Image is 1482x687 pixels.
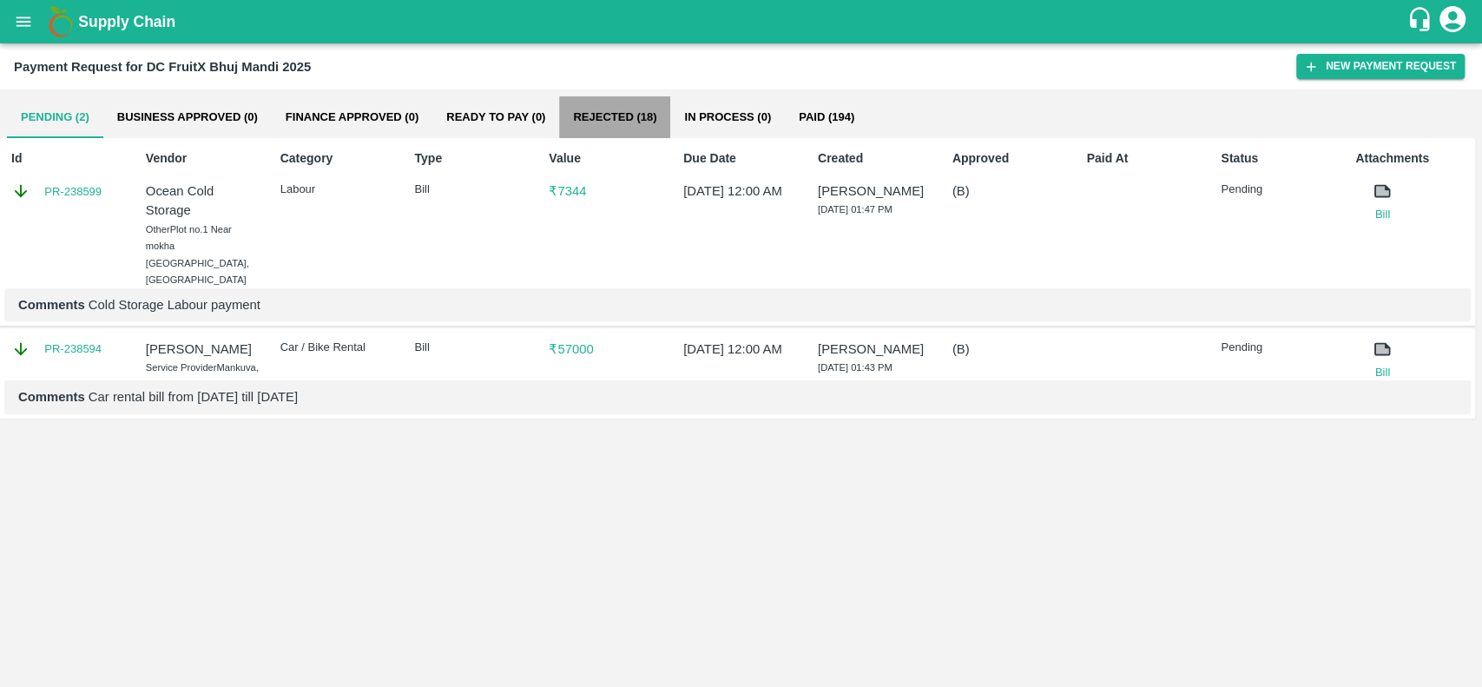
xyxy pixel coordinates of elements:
[432,96,559,138] button: Ready To Pay (0)
[1437,3,1468,40] div: account of current user
[785,96,868,138] button: Paid (194)
[1221,149,1336,168] p: Status
[952,182,1068,201] p: (B)
[146,149,261,168] p: Vendor
[1355,149,1471,168] p: Attachments
[1406,6,1437,37] div: customer-support
[670,96,785,138] button: In Process (0)
[146,224,170,235] span: Other
[18,390,85,404] b: Comments
[18,295,1457,314] p: Cold Storage Labour payment
[280,149,396,168] p: Category
[549,149,664,168] p: Value
[952,149,1068,168] p: Approved
[44,183,102,201] a: PR-238599
[272,96,432,138] button: Finance Approved (0)
[414,149,530,168] p: Type
[1355,206,1409,223] a: Bill
[78,13,175,30] b: Supply Chain
[78,10,1406,34] a: Supply Chain
[43,4,78,39] img: logo
[1296,54,1465,79] button: New Payment Request
[1355,364,1409,381] a: Bill
[146,224,249,286] span: Plot no.1 Near mokha [GEOGRAPHIC_DATA], [GEOGRAPHIC_DATA]
[146,362,217,373] span: Service Provider
[18,387,1457,406] p: Car rental bill from [DATE] till [DATE]
[280,340,396,356] p: Car / Bike Rental
[818,204,892,215] span: [DATE] 01:47 PM
[818,340,933,359] p: [PERSON_NAME]
[414,182,530,198] p: Bill
[683,182,799,201] p: [DATE] 12:00 AM
[103,96,272,138] button: Business Approved (0)
[44,340,102,358] a: PR-238594
[414,340,530,356] p: Bill
[11,149,127,168] p: Id
[549,340,664,359] p: ₹ 57000
[3,2,43,42] button: open drawer
[146,182,261,221] p: Ocean Cold Storage
[1221,182,1336,198] p: Pending
[1087,149,1202,168] p: Paid At
[559,96,670,138] button: Rejected (18)
[18,298,85,312] b: Comments
[1221,340,1336,356] p: Pending
[146,340,261,359] p: [PERSON_NAME]
[549,182,664,201] p: ₹ 7344
[818,362,892,373] span: [DATE] 01:43 PM
[14,60,311,74] b: Payment Request for DC FruitX Bhuj Mandi 2025
[7,96,103,138] button: Pending (2)
[818,182,933,201] p: [PERSON_NAME]
[280,182,396,198] p: Labour
[683,340,799,359] p: [DATE] 12:00 AM
[818,149,933,168] p: Created
[683,149,799,168] p: Due Date
[216,362,258,373] span: Mankuva,
[952,340,1068,359] p: (B)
